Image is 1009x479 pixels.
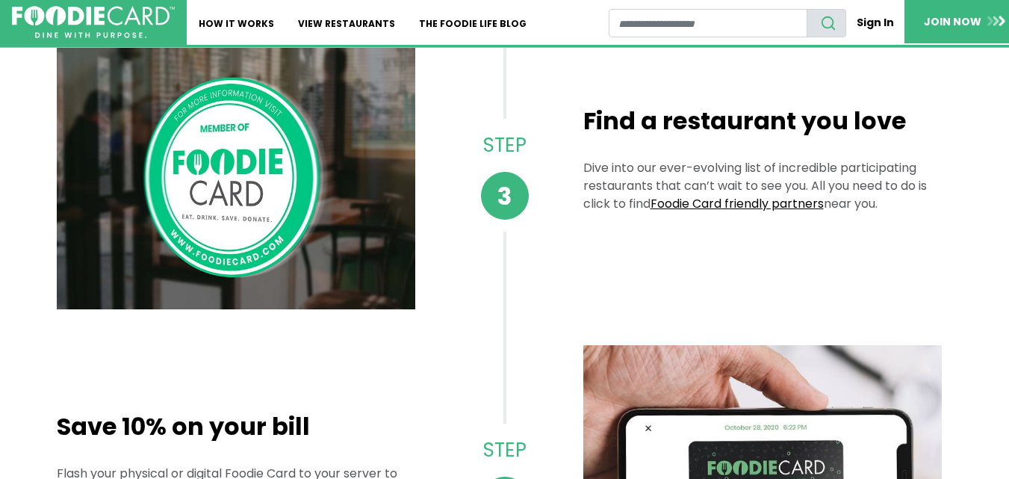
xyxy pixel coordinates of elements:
[57,412,415,441] h2: Save 10% on your bill
[609,9,807,37] input: restaurant search
[466,131,543,160] p: Step
[466,436,543,465] p: Step
[583,159,942,213] p: Dive into our ever-evolving list of incredible participating restaurants that can’t wait to see y...
[651,195,824,212] a: Foodie Card friendly partners
[481,172,529,220] span: 3
[846,9,904,37] a: Sign In
[583,107,942,135] h2: Find a restaurant you love
[12,6,175,39] img: FoodieCard; Eat, Drink, Save, Donate
[807,9,846,37] button: search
